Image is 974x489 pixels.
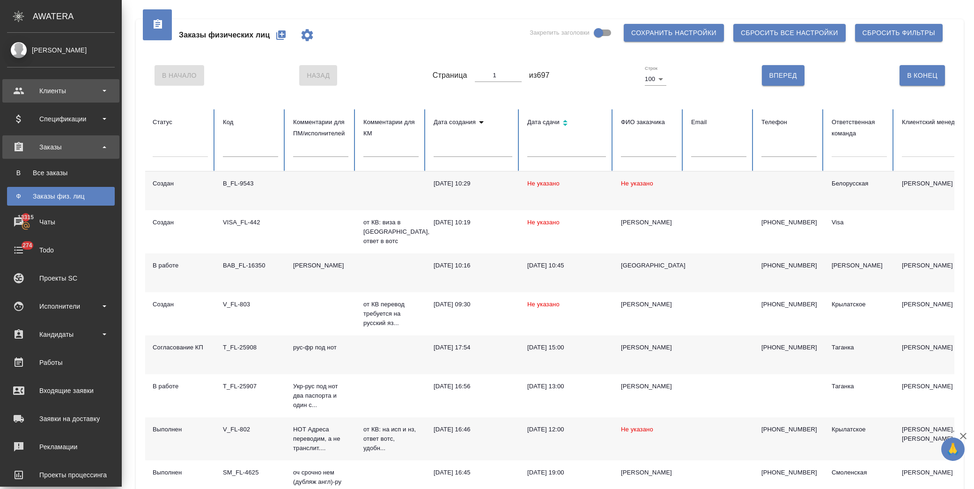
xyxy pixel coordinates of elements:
a: Проекты процессинга [2,463,119,487]
div: Таганка [832,382,887,391]
p: НОТ Адреса переводим, а не транслит.... [293,425,348,453]
p: [PHONE_NUMBER] [761,425,817,434]
div: Работы [7,356,115,370]
p: [PHONE_NUMBER] [761,300,817,309]
span: 13315 [12,213,39,222]
div: Выполнен [153,425,208,434]
div: [PERSON_NAME] [621,382,676,391]
a: Проекты SC [2,267,119,290]
div: Телефон [761,117,817,128]
div: VISA_FL-442 [223,218,278,227]
p: рус-фр под нот [293,343,348,352]
button: Сохранить настройки [624,24,724,42]
div: Заявки на доставку [7,412,115,426]
div: Visa [832,218,887,227]
div: Спецификации [7,112,115,126]
div: [DATE] 16:45 [434,468,512,477]
div: [DATE] 10:45 [527,261,606,270]
div: Клиенты [7,84,115,98]
div: Сортировка [434,117,512,128]
div: Проекты SC [7,271,115,285]
div: Крылатское [832,300,887,309]
span: из 697 [529,70,550,81]
button: 🙏 [941,437,965,461]
button: Создать [270,24,292,46]
button: Вперед [762,65,804,86]
p: [PERSON_NAME] [293,261,348,270]
a: 13315Чаты [2,210,119,234]
div: [DATE] 10:29 [434,179,512,188]
div: Белорусская [832,179,887,188]
span: Сбросить фильтры [863,27,935,39]
button: Сбросить все настройки [733,24,846,42]
span: Не указано [621,426,653,433]
div: Заказы [7,140,115,154]
a: Рекламации [2,435,119,459]
div: Создан [153,300,208,309]
div: [DATE] 10:16 [434,261,512,270]
div: [DATE] 16:56 [434,382,512,391]
div: [DATE] 12:00 [527,425,606,434]
span: Не указано [527,180,560,187]
div: Рекламации [7,440,115,454]
div: Комментарии для ПМ/исполнителей [293,117,348,139]
div: Код [223,117,278,128]
div: [PERSON_NAME] [832,261,887,270]
div: B_FL-9543 [223,179,278,188]
a: 274Todo [2,238,119,262]
p: от КВ: виза в [GEOGRAPHIC_DATA], ответ в вотс [363,218,419,246]
span: Страница [433,70,467,81]
div: Все заказы [12,168,110,178]
div: Входящие заявки [7,384,115,398]
div: V_FL-802 [223,425,278,434]
div: [DATE] 16:46 [434,425,512,434]
div: BAB_FL-16350 [223,261,278,270]
div: V_FL-803 [223,300,278,309]
span: Сбросить все настройки [741,27,838,39]
div: В работе [153,261,208,270]
div: [DATE] 19:00 [527,468,606,477]
div: Крылатское [832,425,887,434]
div: [PERSON_NAME] [621,343,676,352]
div: Сортировка [527,117,606,130]
span: Сохранить настройки [631,27,716,39]
span: В Конец [907,70,937,81]
div: Ответственная команда [832,117,887,139]
div: ФИО заказчика [621,117,676,128]
div: Кандидаты [7,327,115,341]
div: [DATE] 10:19 [434,218,512,227]
div: [GEOGRAPHIC_DATA] [621,261,676,270]
div: Статус [153,117,208,128]
div: AWATERA [33,7,122,26]
span: 🙏 [945,439,961,459]
div: Email [691,117,746,128]
div: Создан [153,218,208,227]
div: T_FL-25907 [223,382,278,391]
div: Создан [153,179,208,188]
span: Не указано [527,219,560,226]
div: T_FL-25908 [223,343,278,352]
p: [PHONE_NUMBER] [761,343,817,352]
span: Вперед [769,70,797,81]
div: [DATE] 13:00 [527,382,606,391]
p: от КВ перевод требуется на русский яз... [363,300,419,328]
label: Строк [645,66,657,71]
div: Заказы физ. лиц [12,192,110,201]
p: [PHONE_NUMBER] [761,261,817,270]
span: Заказы физических лиц [179,30,270,41]
button: В Конец [900,65,945,86]
div: [PERSON_NAME] [621,300,676,309]
span: Закрепить заголовки [530,28,590,37]
div: В работе [153,382,208,391]
div: Todo [7,243,115,257]
span: Не указано [621,180,653,187]
div: Таганка [832,343,887,352]
span: 274 [17,241,38,250]
div: SM_FL-4625 [223,468,278,477]
div: Согласование КП [153,343,208,352]
p: от КВ: на исп и нз, ответ вотс, удобн... [363,425,419,453]
p: [PHONE_NUMBER] [761,468,817,477]
a: Заявки на доставку [2,407,119,430]
div: [PERSON_NAME] [621,218,676,227]
div: [DATE] 17:54 [434,343,512,352]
